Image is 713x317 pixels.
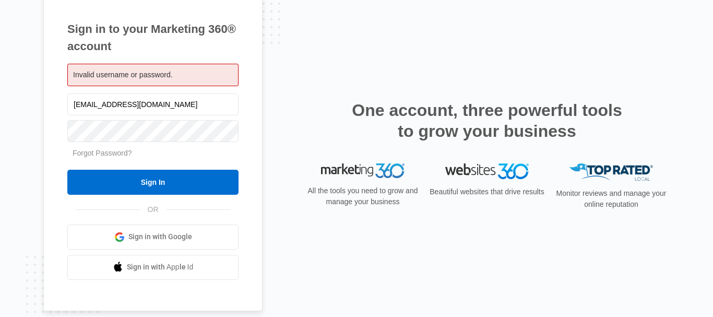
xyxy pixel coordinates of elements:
[445,163,529,179] img: Websites 360
[128,231,192,242] span: Sign in with Google
[127,262,194,273] span: Sign in with Apple Id
[67,255,239,280] a: Sign in with Apple Id
[321,163,405,178] img: Marketing 360
[67,225,239,250] a: Sign in with Google
[429,186,545,197] p: Beautiful websites that drive results
[73,71,173,79] span: Invalid username or password.
[67,20,239,55] h1: Sign in to your Marketing 360® account
[304,185,421,207] p: All the tools you need to grow and manage your business
[349,100,625,142] h2: One account, three powerful tools to grow your business
[553,188,670,210] p: Monitor reviews and manage your online reputation
[67,170,239,195] input: Sign In
[569,163,653,181] img: Top Rated Local
[67,93,239,115] input: Email
[73,149,132,157] a: Forgot Password?
[140,204,166,215] span: OR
